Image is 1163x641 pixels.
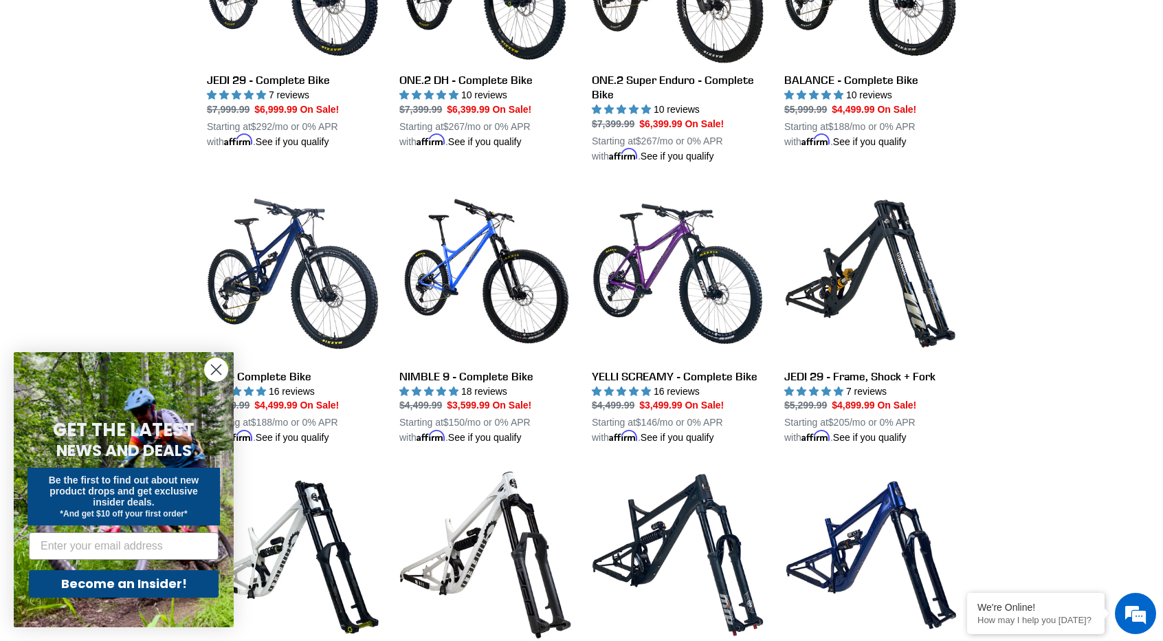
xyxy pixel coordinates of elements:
[56,439,192,461] span: NEWS AND DEALS
[49,475,199,508] span: Be the first to find out about new product drops and get exclusive insider deals.
[60,509,187,519] span: *And get $10 off your first order*
[53,417,195,442] span: GET THE LATEST
[977,602,1094,613] div: We're Online!
[29,570,219,598] button: Become an Insider!
[29,532,219,560] input: Enter your email address
[204,358,228,382] button: Close dialog
[977,615,1094,625] p: How may I help you today?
